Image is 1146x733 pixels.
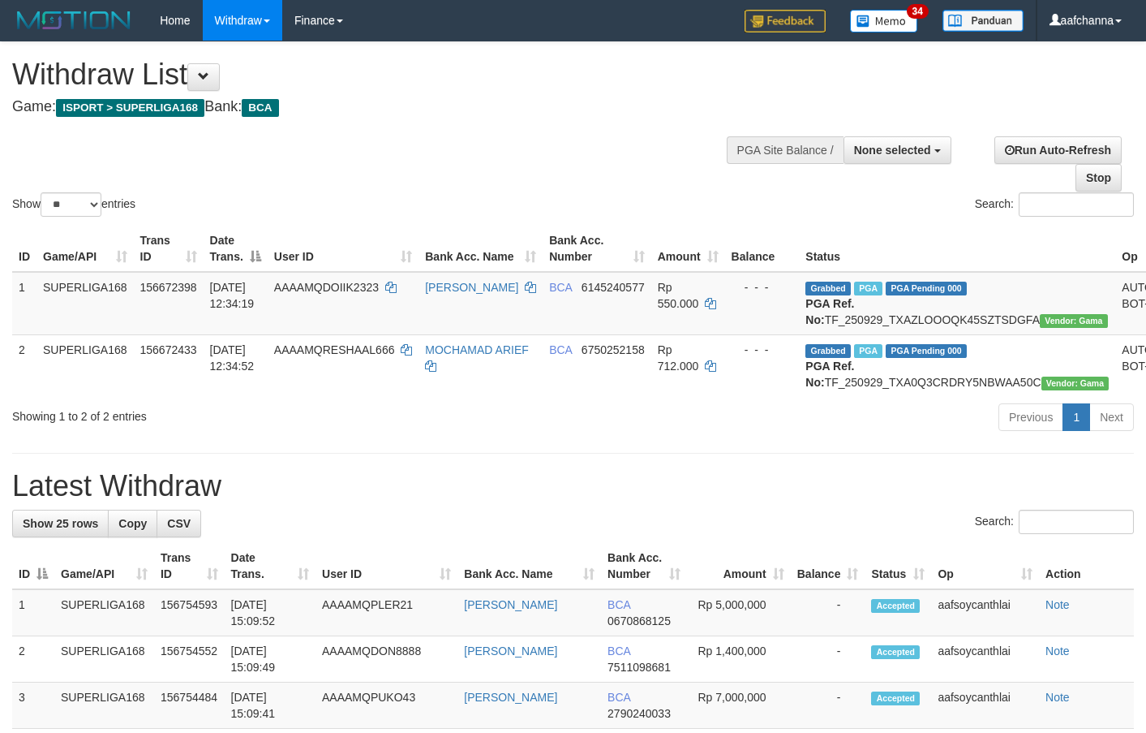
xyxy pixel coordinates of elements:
td: 156754484 [154,683,225,729]
th: Bank Acc. Number: activate to sort column ascending [543,226,651,272]
span: Vendor URL: https://trx31.1velocity.biz [1041,377,1110,390]
a: Run Auto-Refresh [994,136,1122,164]
span: Copy 2790240033 to clipboard [607,707,671,720]
th: Op: activate to sort column ascending [931,543,1039,589]
span: Grabbed [805,344,851,358]
a: 1 [1062,403,1090,431]
th: Bank Acc. Number: activate to sort column ascending [601,543,687,589]
td: TF_250929_TXA0Q3CRDRY5NBWAA50C [799,334,1115,397]
a: MOCHAMAD ARIEF [425,343,529,356]
a: [PERSON_NAME] [464,598,557,611]
td: Rp 5,000,000 [687,589,791,636]
td: [DATE] 15:09:41 [225,683,315,729]
th: User ID: activate to sort column ascending [268,226,418,272]
td: aafsoycanthlai [931,683,1039,729]
span: Copy 6750252158 to clipboard [582,343,645,356]
th: Action [1039,543,1134,589]
a: Copy [108,510,157,537]
span: Vendor URL: https://trx31.1velocity.biz [1040,314,1108,328]
td: 2 [12,334,36,397]
span: Copy 7511098681 to clipboard [607,661,671,674]
span: Show 25 rows [23,517,98,530]
th: Trans ID: activate to sort column ascending [134,226,204,272]
span: BCA [607,645,630,658]
th: Status: activate to sort column ascending [865,543,931,589]
h4: Game: Bank: [12,99,748,115]
img: Button%20Memo.svg [850,10,918,32]
td: 1 [12,589,54,636]
img: MOTION_logo.png [12,8,135,32]
td: 1 [12,272,36,335]
button: None selected [843,136,951,164]
td: - [791,589,865,636]
span: Rp 550.000 [658,281,699,310]
input: Search: [1019,510,1134,534]
label: Search: [975,510,1134,534]
a: Next [1089,403,1134,431]
span: BCA [549,343,572,356]
td: SUPERLIGA168 [54,683,154,729]
label: Show entries [12,192,135,217]
th: Balance: activate to sort column ascending [791,543,865,589]
td: 156754593 [154,589,225,636]
span: PGA Pending [886,282,967,295]
span: Copy 6145240577 to clipboard [582,281,645,294]
a: [PERSON_NAME] [464,691,557,704]
td: SUPERLIGA168 [54,636,154,683]
td: [DATE] 15:09:49 [225,636,315,683]
span: None selected [854,144,931,157]
span: Accepted [871,599,920,613]
div: - - - [732,279,793,295]
span: ISPORT > SUPERLIGA168 [56,99,204,117]
th: Date Trans.: activate to sort column ascending [225,543,315,589]
span: Marked by aafsoycanthlai [854,282,882,295]
b: PGA Ref. No: [805,360,854,389]
span: PGA Pending [886,344,967,358]
div: - - - [732,342,793,358]
td: aafsoycanthlai [931,589,1039,636]
a: Previous [998,403,1063,431]
td: SUPERLIGA168 [54,589,154,636]
a: Note [1045,645,1070,658]
th: Trans ID: activate to sort column ascending [154,543,225,589]
td: 3 [12,683,54,729]
div: Showing 1 to 2 of 2 entries [12,402,466,425]
th: Bank Acc. Name: activate to sort column ascending [418,226,543,272]
span: 34 [907,4,929,19]
span: Accepted [871,645,920,659]
a: [PERSON_NAME] [425,281,518,294]
th: Amount: activate to sort column ascending [651,226,725,272]
td: AAAAMQPLER21 [315,589,457,636]
span: Rp 712.000 [658,343,699,373]
a: Show 25 rows [12,510,109,537]
span: Copy [118,517,147,530]
th: User ID: activate to sort column ascending [315,543,457,589]
img: panduan.png [942,10,1024,32]
td: AAAAMQDON8888 [315,636,457,683]
span: 156672433 [140,343,197,356]
td: [DATE] 15:09:52 [225,589,315,636]
a: Stop [1075,164,1122,192]
span: Marked by aafsoycanthlai [854,344,882,358]
th: Amount: activate to sort column ascending [687,543,791,589]
span: AAAAMQRESHAAL666 [274,343,395,356]
span: BCA [242,99,278,117]
span: AAAAMQDOIIK2323 [274,281,379,294]
select: Showentries [41,192,101,217]
input: Search: [1019,192,1134,217]
span: BCA [607,598,630,611]
td: - [791,683,865,729]
span: CSV [167,517,191,530]
span: [DATE] 12:34:52 [210,343,255,373]
td: TF_250929_TXAZLOOOQK45SZTSDGFA [799,272,1115,335]
th: Game/API: activate to sort column ascending [54,543,154,589]
label: Search: [975,192,1134,217]
img: Feedback.jpg [745,10,826,32]
td: aafsoycanthlai [931,636,1039,683]
th: ID: activate to sort column descending [12,543,54,589]
th: Game/API: activate to sort column ascending [36,226,134,272]
h1: Withdraw List [12,58,748,91]
td: AAAAMQPUKO43 [315,683,457,729]
a: [PERSON_NAME] [464,645,557,658]
span: 156672398 [140,281,197,294]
